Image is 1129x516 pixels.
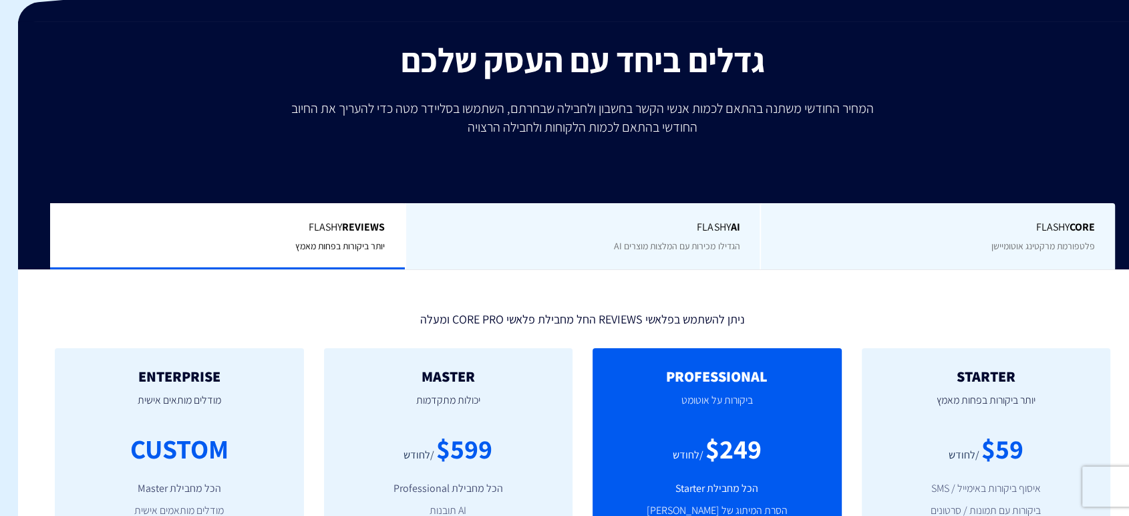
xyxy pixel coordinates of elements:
p: יכולות מתקדמות [344,384,553,430]
div: $599 [436,430,492,468]
b: REVIEWS [342,220,385,234]
h2: ENTERPRISE [75,368,284,384]
div: /לחודש [949,448,979,463]
li: איסוף ביקורות באימייל / SMS [882,481,1091,497]
span: Flashy [781,220,1094,235]
span: Flashy [426,220,740,235]
div: $249 [705,430,762,468]
p: ביקורות על אוטומט [613,384,822,430]
h2: PROFESSIONAL [613,368,822,384]
h2: STARTER [882,368,1091,384]
div: $59 [981,430,1023,468]
div: /לחודש [673,448,703,463]
span: פלטפורמת מרקטינג אוטומיישן [991,240,1095,252]
p: מודלים מותאים אישית [75,384,284,430]
b: Core [1070,220,1095,234]
h2: MASTER [344,368,553,384]
li: הכל מחבילת Professional [344,481,553,497]
p: יותר ביקורות בפחות מאמץ [882,384,1091,430]
p: המחיר החודשי משתנה בהתאם לכמות אנשי הקשר בחשבון ולחבילה שבחרתם, השתמשו בסליידר מטה כדי להעריך את ... [282,99,883,136]
div: ניתן להשתמש בפלאשי REVIEWS החל מחבילת פלאשי CORE PRO ומעלה [45,306,1120,328]
span: יותר ביקורות בפחות מאמץ [295,240,385,252]
li: הכל מחבילת Starter [613,481,822,497]
div: CUSTOM [130,430,228,468]
span: Flashy [70,220,385,235]
span: הגדילו מכירות עם המלצות מוצרים AI [614,240,740,252]
li: הכל מחבילת Master [75,481,284,497]
b: AI [730,220,740,234]
div: /לחודש [404,448,434,463]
